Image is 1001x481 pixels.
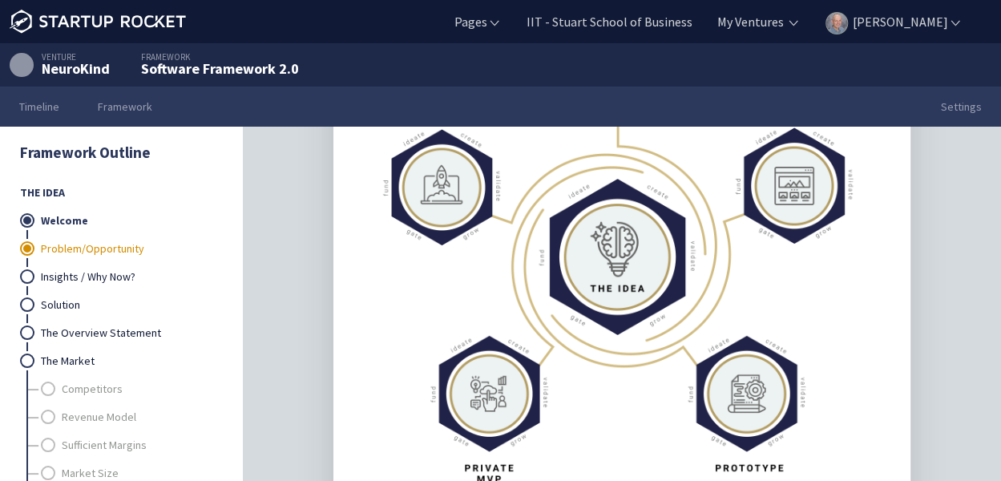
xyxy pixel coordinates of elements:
[141,62,299,76] div: Software Framework 2.0
[62,375,220,403] a: Competitors
[79,87,172,127] a: Framework
[41,347,220,375] a: The Market
[41,319,220,347] a: The Overview Statement
[41,291,220,319] a: Solution
[714,13,784,30] a: My Ventures
[922,87,1001,127] a: Settings
[62,431,220,459] a: Sufficient Margins
[10,53,110,62] div: Venture
[42,62,110,76] div: NeuroKind
[41,235,220,263] a: Problem/Opportunity
[822,13,963,30] a: [PERSON_NAME]
[41,263,220,291] a: Insights / Why Now?
[523,13,692,30] a: IIT - Stuart School of Business
[41,207,220,235] a: Welcome
[20,179,220,207] span: The Idea
[62,403,220,431] a: Revenue Model
[10,53,110,77] a: Venture NeuroKind
[20,142,151,164] a: Framework Outline
[451,13,502,30] a: Pages
[141,53,299,62] div: Framework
